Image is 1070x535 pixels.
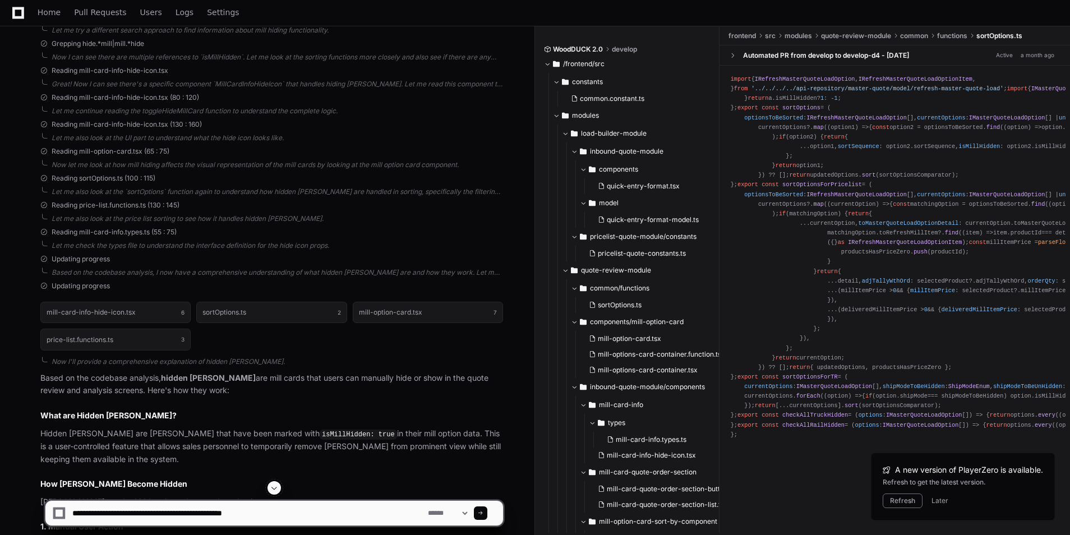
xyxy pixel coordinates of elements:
span: forEach [796,393,820,399]
span: const [762,373,779,380]
span: Reading price-list.functions.ts (130 : 145) [52,201,179,210]
button: pricelist-quote-module/constants [571,228,729,246]
button: common/functions [571,279,738,297]
span: option1 [831,124,855,131]
span: components [599,165,638,174]
span: map [814,201,824,207]
button: components/mill-option-card [571,313,738,331]
span: find [986,124,1000,131]
span: Reading mill-card-info-hide-icon.tsx (130 : 160) [52,120,202,129]
span: isMillHidden [958,143,1000,150]
button: mill-options-card-container.function.ts [584,347,731,362]
button: mill-card-info [580,396,747,414]
span: Logs [176,9,193,16]
span: export [737,422,758,428]
span: 3 [181,335,185,344]
button: mill-option-card.tsx [584,331,731,347]
span: every [1038,412,1055,418]
span: sort [845,402,859,409]
span: deliveredMillItemPrice [941,306,1017,313]
span: sort [862,172,876,178]
div: a month ago [1021,51,1054,59]
div: Now I can see there are multiple references to `isMillHidden`. Let me look at the sorting functio... [52,53,503,62]
span: WoodDUCK 2.0 [553,45,603,54]
span: mill-card-info [599,400,643,409]
div: Automated PR from develop to develop-d4 - [DATE] [743,51,909,60]
button: modules [553,107,720,124]
span: mill-card-info-hide-icon.tsx [607,451,696,460]
span: sortSequence [914,143,955,150]
span: '../../../../api-repository/master-quote/model/refresh-master-quote-load' [751,85,1004,92]
svg: Directory [571,127,578,140]
span: const [872,124,889,131]
span: adjTallyWthOrd [862,278,910,284]
span: const [762,412,779,418]
span: constants [572,77,603,86]
svg: Directory [562,109,569,122]
button: mill-card-info.types.ts [602,432,740,448]
span: IRefreshMasterQuoteLoadOptionItem [848,239,962,246]
span: export [737,373,758,380]
div: Great! Now I can see there's a specific component `MillCardInfoHideIcon` that handles hiding [PER... [52,80,503,89]
span: IMasterQuoteLoadOption [969,114,1045,121]
button: mill-card-info-hide-icon.tsx6 [40,302,191,323]
div: Let me continue reading the toggleHideMillCard function to understand the complete logic. [52,107,503,116]
span: const [969,239,986,246]
span: quote-review-module [821,31,891,40]
span: const [893,201,910,207]
button: quick-entry-format.tsx [593,178,722,194]
button: constants [553,73,720,91]
div: Let me also look at the `sortOptions` function again to understand how hidden [PERSON_NAME] are h... [52,187,503,196]
button: /frontend/src [544,55,711,73]
span: Reading mill-card-info-hide-icon.tsx (80 : 120) [52,93,199,102]
span: pricelist-quote-module/constants [590,232,697,241]
button: load-builder-module [562,124,729,142]
span: optionsToBeSorted [744,191,803,198]
span: quote-review-module [581,266,651,275]
span: millItemPrice [1021,287,1066,294]
h2: What are Hidden [PERSON_NAME]? [40,410,503,421]
span: Settings [207,9,239,16]
span: quick-entry-format-model.ts [607,215,699,224]
span: return [817,268,838,275]
span: checkAllTruckHidden [782,412,848,418]
span: mill-options-card-container.tsx [598,366,698,375]
svg: Directory [580,315,587,329]
span: shipModeToBeHidden [883,383,945,390]
span: common/functions [590,284,649,293]
span: load-builder-module [581,129,647,138]
button: pricelist-quote-constants.ts [584,246,722,261]
span: return [748,95,768,102]
span: mill-options-card-container.function.ts [598,350,721,359]
span: mill-card-info.types.ts [616,435,686,444]
span: common.constant.ts [580,94,644,103]
span: toRefreshMillItem [879,229,938,236]
span: options [859,412,883,418]
span: const [762,181,779,188]
span: Reading sortOptions.ts (100 : 115) [52,174,155,183]
p: Hidden [PERSON_NAME] are [PERSON_NAME] that have been marked with in their mill option data. This... [40,427,503,466]
span: currentOptions [917,191,965,198]
span: option [827,393,848,399]
span: develop [612,45,637,54]
span: components/mill-option-card [590,317,684,326]
span: sortSequence [838,143,879,150]
svg: Directory [562,75,569,89]
span: 6 [181,308,185,317]
div: Let me try a different search approach to find information about mill hiding functionality. [52,26,503,35]
span: checkAllRailHidden [782,422,845,428]
h1: mill-option-card.tsx [359,309,422,316]
button: Refresh [883,494,923,508]
span: Updating progress [52,282,110,290]
h2: How [PERSON_NAME] Become Hidden [40,478,503,490]
span: import [1007,85,1028,92]
p: Based on the codebase analysis, are mill cards that users can manually hide or show in the quote ... [40,372,503,398]
div: Now let me look at how mill hiding affects the visual representation of the mill cards by looking... [52,160,503,169]
span: 0 [893,287,896,294]
span: find [945,229,959,236]
span: export [737,412,758,418]
span: currentOptions [917,114,965,121]
span: mill-card-quote-order-section [599,468,697,477]
span: return [776,354,796,361]
span: return [789,172,810,178]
